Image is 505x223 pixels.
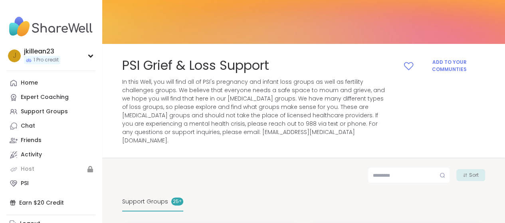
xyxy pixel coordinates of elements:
div: PSI [21,180,29,187]
a: Chat [6,119,95,133]
span: Add to your Communties [418,59,481,73]
a: Activity [6,148,95,162]
img: ShareWell Nav Logo [6,13,95,41]
div: Expert Coaching [21,93,69,101]
div: jkillean23 [24,47,60,56]
a: PSI [6,176,95,191]
div: Host [21,165,34,173]
a: Expert Coaching [6,90,95,105]
a: Support Groups [6,105,95,119]
span: Sort [469,172,479,179]
div: Support Groups [21,108,68,116]
div: 25 [171,197,183,205]
div: Earn $20 Credit [6,195,95,210]
a: Host [6,162,95,176]
div: Home [21,79,38,87]
button: Add to your Communties [399,57,485,75]
a: Home [6,76,95,90]
pre: + [179,198,182,205]
div: Chat [21,122,35,130]
div: Friends [21,136,42,144]
span: PSI Grief & Loss Support [122,57,269,75]
span: Support Groups [122,197,168,206]
div: Activity [21,151,42,159]
span: 1 Pro credit [34,57,59,63]
span: In this Well, you will find all of PSI's pregnancy and infant loss groups as well as fertility ch... [122,78,389,145]
a: Friends [6,133,95,148]
span: j [13,51,16,61]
